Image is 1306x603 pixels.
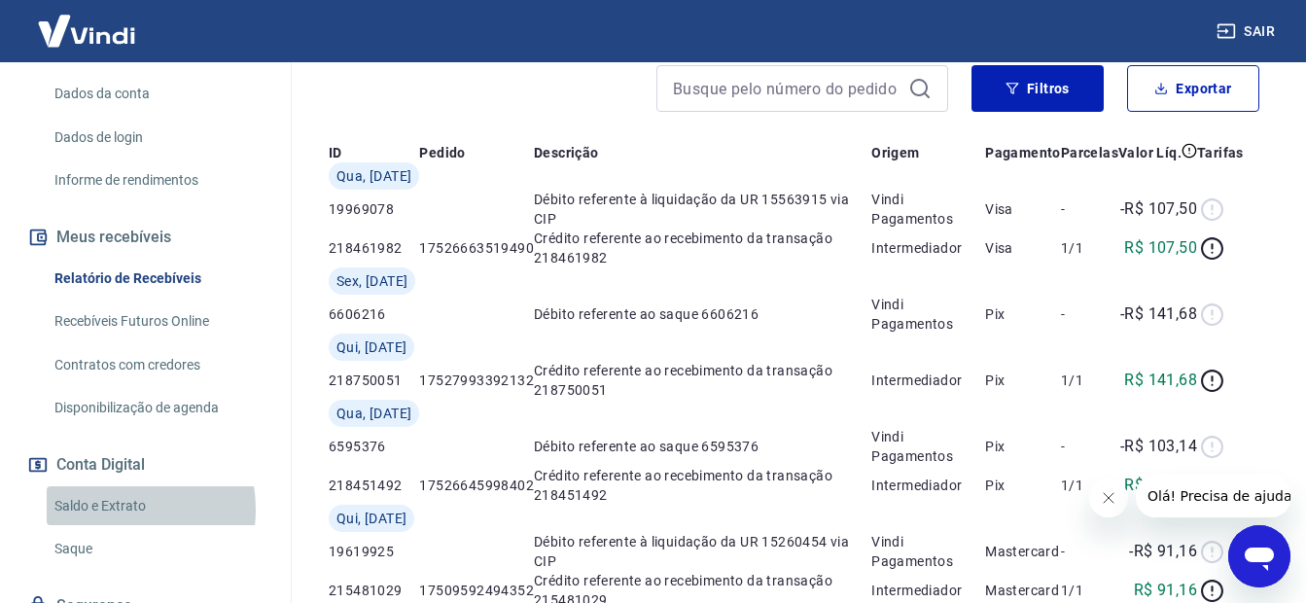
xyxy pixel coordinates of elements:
[1124,236,1197,260] p: R$ 107,50
[985,581,1061,600] p: Mastercard
[329,143,342,162] p: ID
[673,74,900,103] input: Busque pelo número do pedido
[23,216,267,259] button: Meus recebíveis
[336,166,411,186] span: Qua, [DATE]
[1213,14,1283,50] button: Sair
[1061,238,1118,258] p: 1/1
[329,542,419,561] p: 19619925
[329,199,419,219] p: 19969078
[1089,479,1128,517] iframe: Fechar mensagem
[336,337,406,357] span: Qui, [DATE]
[47,301,267,341] a: Recebíveis Futuros Online
[534,532,871,571] p: Débito referente à liquidação da UR 15260454 via CIP
[336,404,411,423] span: Qua, [DATE]
[871,532,985,571] p: Vindi Pagamentos
[985,304,1061,324] p: Pix
[1061,437,1118,456] p: -
[1118,143,1182,162] p: Valor Líq.
[47,345,267,385] a: Contratos com credores
[47,160,267,200] a: Informe de rendimentos
[419,371,534,390] p: 17527993392132
[1061,304,1118,324] p: -
[534,143,599,162] p: Descrição
[871,143,919,162] p: Origem
[329,371,419,390] p: 218750051
[1120,302,1197,326] p: -R$ 141,68
[23,443,267,486] button: Conta Digital
[1061,371,1118,390] p: 1/1
[1136,475,1290,517] iframe: Mensagem da empresa
[985,143,1061,162] p: Pagamento
[871,371,985,390] p: Intermediador
[1228,525,1290,587] iframe: Botão para abrir a janela de mensagens
[1061,581,1118,600] p: 1/1
[1129,540,1197,563] p: -R$ 91,16
[1061,542,1118,561] p: -
[1127,65,1259,112] button: Exportar
[1124,474,1197,497] p: R$ 103,14
[1197,143,1244,162] p: Tarifas
[47,74,267,114] a: Dados da conta
[534,437,871,456] p: Débito referente ao saque 6595376
[1061,199,1118,219] p: -
[47,529,267,569] a: Saque
[1120,197,1197,221] p: -R$ 107,50
[534,361,871,400] p: Crédito referente ao recebimento da transação 218750051
[871,581,985,600] p: Intermediador
[1134,579,1197,602] p: R$ 91,16
[871,190,985,229] p: Vindi Pagamentos
[12,14,163,29] span: Olá! Precisa de ajuda?
[47,259,267,299] a: Relatório de Recebíveis
[329,581,419,600] p: 215481029
[1061,143,1118,162] p: Parcelas
[534,304,871,324] p: Débito referente ao saque 6606216
[336,271,407,291] span: Sex, [DATE]
[985,437,1061,456] p: Pix
[871,427,985,466] p: Vindi Pagamentos
[419,476,534,495] p: 17526645998402
[871,295,985,334] p: Vindi Pagamentos
[419,143,465,162] p: Pedido
[47,388,267,428] a: Disponibilização de agenda
[1120,435,1197,458] p: -R$ 103,14
[329,238,419,258] p: 218461982
[534,190,871,229] p: Débito referente à liquidação da UR 15563915 via CIP
[47,486,267,526] a: Saldo e Extrato
[534,229,871,267] p: Crédito referente ao recebimento da transação 218461982
[985,238,1061,258] p: Visa
[419,581,534,600] p: 17509592494352
[336,509,406,528] span: Qui, [DATE]
[1061,476,1118,495] p: 1/1
[971,65,1104,112] button: Filtros
[985,371,1061,390] p: Pix
[329,476,419,495] p: 218451492
[871,238,985,258] p: Intermediador
[23,1,150,60] img: Vindi
[47,118,267,158] a: Dados de login
[985,542,1061,561] p: Mastercard
[985,199,1061,219] p: Visa
[419,238,534,258] p: 17526663519490
[329,437,419,456] p: 6595376
[534,466,871,505] p: Crédito referente ao recebimento da transação 218451492
[1124,369,1197,392] p: R$ 141,68
[329,304,419,324] p: 6606216
[985,476,1061,495] p: Pix
[871,476,985,495] p: Intermediador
